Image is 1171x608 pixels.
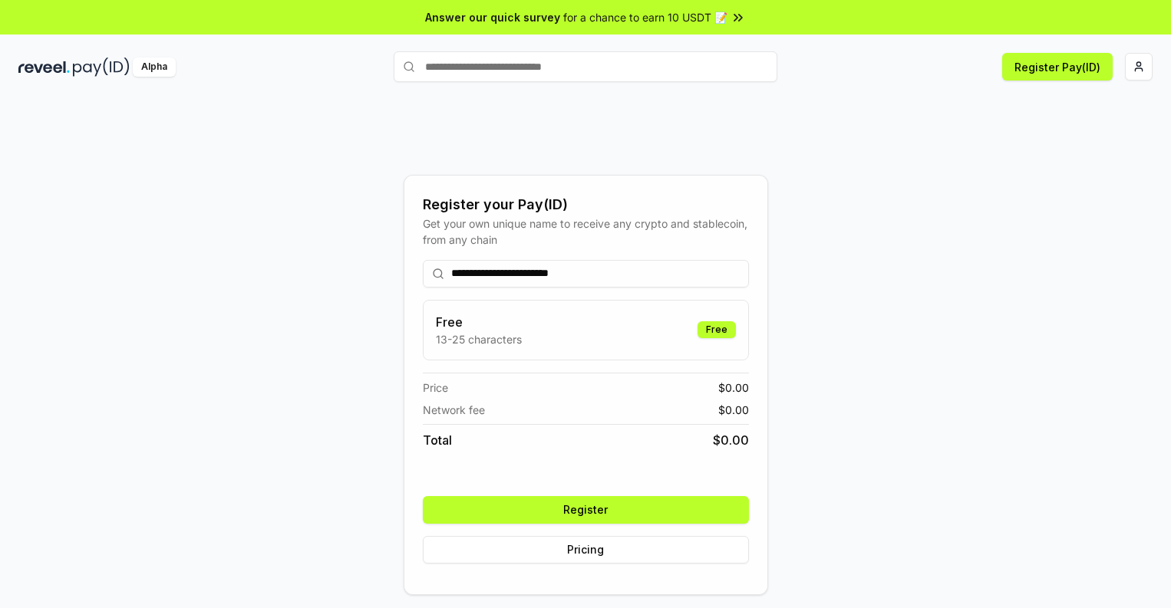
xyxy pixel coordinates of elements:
[698,321,736,338] div: Free
[423,431,452,449] span: Total
[423,496,749,524] button: Register
[423,536,749,564] button: Pricing
[563,9,727,25] span: for a chance to earn 10 USDT 📝
[133,58,176,77] div: Alpha
[718,402,749,418] span: $ 0.00
[436,313,522,331] h3: Free
[423,380,448,396] span: Price
[18,58,70,77] img: reveel_dark
[73,58,130,77] img: pay_id
[423,215,749,248] div: Get your own unique name to receive any crypto and stablecoin, from any chain
[1002,53,1113,81] button: Register Pay(ID)
[423,402,485,418] span: Network fee
[436,331,522,347] p: 13-25 characters
[425,9,560,25] span: Answer our quick survey
[423,194,749,215] div: Register your Pay(ID)
[718,380,749,396] span: $ 0.00
[713,431,749,449] span: $ 0.00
